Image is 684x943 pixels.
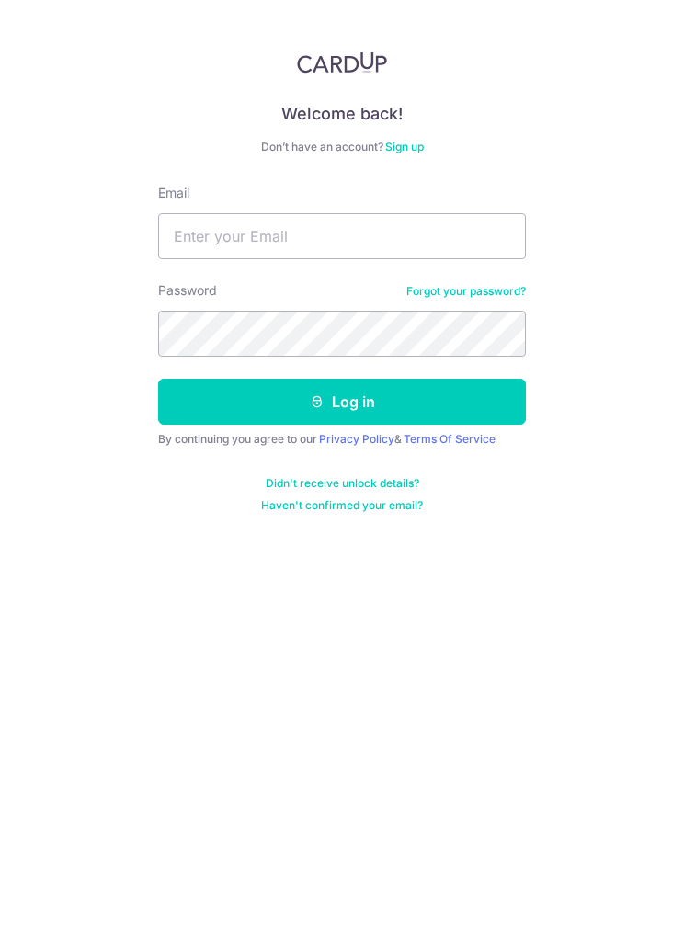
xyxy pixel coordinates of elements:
div: Don’t have an account? [158,140,526,154]
a: Privacy Policy [319,432,394,446]
a: Didn't receive unlock details? [266,476,419,491]
h4: Welcome back! [158,103,526,125]
div: By continuing you agree to our & [158,432,526,447]
a: Sign up [385,140,424,153]
a: Forgot your password? [406,284,526,299]
img: CardUp Logo [297,51,387,74]
button: Log in [158,379,526,425]
input: Enter your Email [158,213,526,259]
label: Email [158,184,189,202]
label: Password [158,281,217,300]
a: Haven't confirmed your email? [261,498,423,513]
a: Terms Of Service [404,432,496,446]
